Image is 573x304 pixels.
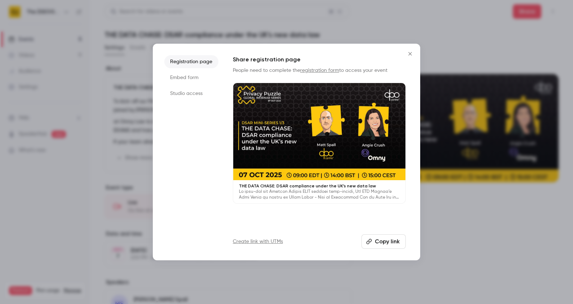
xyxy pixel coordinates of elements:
a: Create link with UTMs [233,238,283,245]
p: People need to complete the to access your event [233,67,406,74]
li: Registration page [164,55,218,68]
p: Lo ipsu-dol sit Ametcon Adipis ELIT seddoei temp-incidi, Utl ETD Magnaa’e Admi Venia qu nostru ex... [239,189,400,200]
a: registration form [300,68,339,73]
button: Close [403,47,417,61]
h1: Share registration page [233,55,406,64]
button: Copy link [361,234,406,249]
li: Embed form [164,71,218,84]
p: THE DATA CHASE: DSAR compliance under the UK’s new data law [239,183,400,189]
a: THE DATA CHASE: DSAR compliance under the UK’s new data lawLo ipsu-dol sit Ametcon Adipis ELIT se... [233,83,406,204]
li: Studio access [164,87,218,100]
